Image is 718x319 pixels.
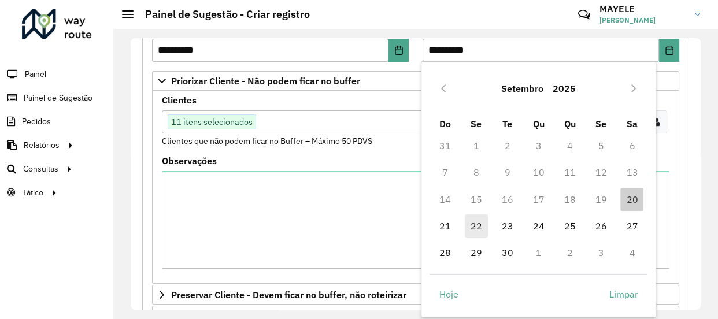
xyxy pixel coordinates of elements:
td: 3 [523,132,554,159]
td: 25 [554,213,586,239]
td: 16 [492,186,523,212]
button: Next Month [624,79,643,98]
td: 28 [430,239,461,266]
span: Relatórios [24,139,60,151]
button: Limpar [599,283,647,306]
label: Observações [162,154,217,168]
span: 30 [496,241,519,264]
td: 2 [554,239,586,266]
td: 4 [616,239,647,266]
span: 20 [620,188,643,211]
span: Qu [564,118,576,129]
span: Se [471,118,482,129]
span: Do [439,118,451,129]
td: 23 [492,213,523,239]
span: 22 [465,214,488,238]
span: Preservar Cliente - Devem ficar no buffer, não roteirizar [171,290,406,299]
span: 23 [496,214,519,238]
span: Priorizar Cliente - Não podem ficar no buffer [171,76,360,86]
td: 10 [523,159,554,186]
td: 14 [430,186,461,212]
span: 11 itens selecionados [168,115,256,129]
td: 22 [461,213,492,239]
span: 29 [465,241,488,264]
td: 27 [616,213,647,239]
span: 27 [620,214,643,238]
td: 5 [586,132,617,159]
button: Previous Month [434,79,453,98]
td: 8 [461,159,492,186]
td: 19 [586,186,617,212]
div: Choose Date [421,61,656,318]
td: 15 [461,186,492,212]
button: Choose Year [548,75,580,102]
td: 2 [492,132,523,159]
span: 26 [590,214,613,238]
span: Qu [533,118,545,129]
span: Consultas [23,163,58,175]
td: 30 [492,239,523,266]
h3: MAYELE [599,3,686,14]
td: 29 [461,239,492,266]
span: 24 [527,214,550,238]
small: Clientes que não podem ficar no Buffer – Máximo 50 PDVS [162,136,372,146]
span: Pedidos [22,116,51,128]
button: Hoje [430,283,468,306]
span: Sa [627,118,638,129]
button: Choose Date [388,39,409,62]
span: 25 [558,214,582,238]
a: Contato Rápido [572,2,597,27]
td: 20 [616,186,647,212]
td: 17 [523,186,554,212]
td: 7 [430,159,461,186]
td: 4 [554,132,586,159]
span: 28 [434,241,457,264]
td: 1 [461,132,492,159]
td: 3 [586,239,617,266]
td: 31 [430,132,461,159]
span: Limpar [609,287,638,301]
a: Preservar Cliente - Devem ficar no buffer, não roteirizar [152,285,679,305]
td: 1 [523,239,554,266]
span: Painel [25,68,46,80]
td: 11 [554,159,586,186]
td: 24 [523,213,554,239]
h2: Painel de Sugestão - Criar registro [134,8,310,21]
span: Te [502,118,512,129]
span: Painel de Sugestão [24,92,92,104]
span: [PERSON_NAME] [599,15,686,25]
td: 13 [616,159,647,186]
td: 9 [492,159,523,186]
div: Priorizar Cliente - Não podem ficar no buffer [152,91,679,284]
span: Hoje [439,287,458,301]
td: 18 [554,186,586,212]
td: 26 [586,213,617,239]
span: Se [595,118,606,129]
td: 6 [616,132,647,159]
span: Tático [22,187,43,199]
td: 12 [586,159,617,186]
a: Priorizar Cliente - Não podem ficar no buffer [152,71,679,91]
label: Clientes [162,93,197,107]
span: 21 [434,214,457,238]
button: Choose Date [659,39,679,62]
td: 21 [430,213,461,239]
button: Choose Month [497,75,548,102]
